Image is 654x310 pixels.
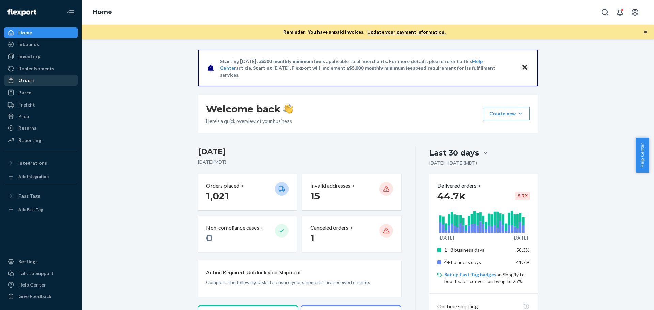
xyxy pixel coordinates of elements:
h3: [DATE] [198,146,401,157]
span: 44.7k [437,190,465,202]
div: Integrations [18,160,47,166]
button: Canceled orders 1 [302,216,401,252]
div: Inventory [18,53,40,60]
p: Complete the following tasks to ensure your shipments are received on time. [206,279,393,286]
a: Add Fast Tag [4,204,78,215]
div: -5.3 % [515,192,530,200]
p: Here’s a quick overview of your business [206,118,293,125]
a: Inventory [4,51,78,62]
div: Fast Tags [18,193,40,199]
button: Open notifications [613,5,627,19]
span: 0 [206,232,213,244]
a: Reporting [4,135,78,146]
p: 1 - 3 business days [444,247,511,254]
p: Non-compliance cases [206,224,259,232]
a: Freight [4,99,78,110]
a: Home [93,8,112,16]
a: Prep [4,111,78,122]
a: Add Integration [4,171,78,182]
div: Settings [18,258,38,265]
button: Non-compliance cases 0 [198,216,297,252]
div: Give Feedback [18,293,51,300]
button: Close [520,63,529,73]
div: Home [18,29,32,36]
div: Reporting [18,137,41,144]
a: Help Center [4,279,78,290]
a: Talk to Support [4,268,78,279]
div: Returns [18,125,36,131]
span: $5,000 monthly minimum fee [349,65,413,71]
div: Talk to Support [18,270,54,277]
div: Last 30 days [429,148,479,158]
button: Give Feedback [4,291,78,302]
h1: Welcome back [206,103,293,115]
div: Add Integration [18,174,49,179]
a: Update your payment information. [367,29,446,35]
a: Set up Fast Tag badges [444,272,496,277]
div: Inbounds [18,41,39,48]
a: Orders [4,75,78,86]
p: [DATE] - [DATE] ( MDT ) [429,160,477,166]
p: on Shopify to boost sales conversion by up to 25%. [444,271,530,285]
button: Orders placed 1,021 [198,174,297,210]
a: Parcel [4,87,78,98]
span: 1,021 [206,190,229,202]
button: Invalid addresses 15 [302,174,401,210]
img: Flexport logo [7,9,36,16]
a: Inbounds [4,39,78,50]
p: [DATE] ( MDT ) [198,159,401,165]
div: Freight [18,101,35,108]
button: Close Navigation [64,5,78,19]
span: 1 [310,232,314,244]
div: Add Fast Tag [18,207,43,212]
span: 41.7% [516,259,530,265]
a: Replenishments [4,63,78,74]
span: 58.3% [516,247,530,253]
button: Integrations [4,158,78,168]
span: $500 monthly minimum fee [261,58,321,64]
button: Create new [484,107,530,120]
a: Returns [4,123,78,133]
p: Invalid addresses [310,182,351,190]
span: 15 [310,190,320,202]
button: Open Search Box [598,5,612,19]
p: Starting [DATE], a is applicable to all merchants. For more details, please refer to this article... [220,58,515,78]
div: Replenishments [18,65,54,72]
p: Orders placed [206,182,239,190]
p: [DATE] [439,234,454,241]
img: hand-wave emoji [283,104,293,114]
p: Reminder: You have unpaid invoices. [283,29,446,35]
div: Prep [18,113,29,120]
ol: breadcrumbs [87,2,118,22]
p: Canceled orders [310,224,348,232]
button: Help Center [636,138,649,173]
div: Help Center [18,281,46,288]
p: Action Required: Unblock your Shipment [206,268,301,276]
a: Settings [4,256,78,267]
button: Fast Tags [4,191,78,201]
button: Delivered orders [437,182,482,190]
a: Home [4,27,78,38]
div: Parcel [18,89,33,96]
p: 4+ business days [444,259,511,266]
button: Open account menu [628,5,642,19]
div: Orders [18,77,35,84]
p: [DATE] [513,234,528,241]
